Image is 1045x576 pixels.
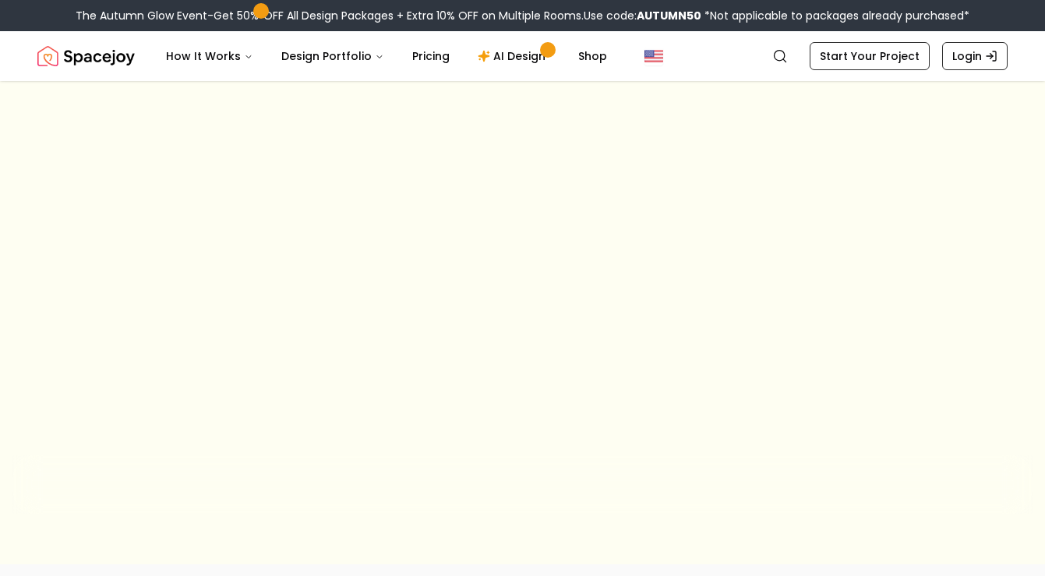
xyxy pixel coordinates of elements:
button: Design Portfolio [269,41,397,72]
span: *Not applicable to packages already purchased* [701,8,969,23]
button: How It Works [154,41,266,72]
a: Spacejoy [37,41,135,72]
a: Start Your Project [810,42,930,70]
img: Spacejoy Logo [37,41,135,72]
div: The Autumn Glow Event-Get 50% OFF All Design Packages + Extra 10% OFF on Multiple Rooms. [76,8,969,23]
nav: Global [37,31,1008,81]
a: Login [942,42,1008,70]
a: AI Design [465,41,563,72]
span: Use code: [584,8,701,23]
nav: Main [154,41,620,72]
img: United States [644,47,663,65]
a: Pricing [400,41,462,72]
a: Shop [566,41,620,72]
b: AUTUMN50 [637,8,701,23]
